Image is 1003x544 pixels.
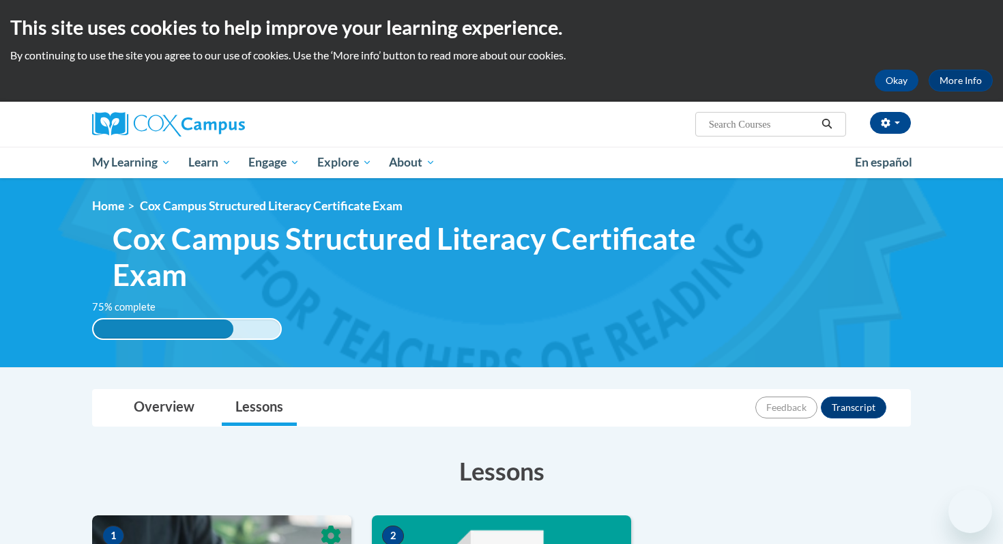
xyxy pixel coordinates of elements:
button: Account Settings [870,112,911,134]
a: Cox Campus [92,112,351,137]
iframe: Button to launch messaging window [948,489,992,533]
a: More Info [929,70,993,91]
input: Search Courses [708,116,817,132]
span: Engage [248,154,300,171]
a: My Learning [83,147,179,178]
button: Transcript [821,397,886,418]
label: 75% complete [92,300,171,315]
button: Feedback [755,397,817,418]
span: En español [855,155,912,169]
span: Learn [188,154,231,171]
img: Cox Campus [92,112,245,137]
a: Engage [239,147,308,178]
a: Home [92,199,124,213]
p: By continuing to use the site you agree to our use of cookies. Use the ‘More info’ button to read... [10,48,993,63]
a: About [381,147,445,178]
div: Main menu [72,147,931,178]
a: En español [846,148,921,177]
span: Cox Campus Structured Literacy Certificate Exam [113,220,722,293]
div: 75% complete [93,319,233,339]
h2: This site uses cookies to help improve your learning experience. [10,14,993,41]
span: Explore [317,154,372,171]
h3: Lessons [92,454,911,488]
span: About [389,154,435,171]
a: Lessons [222,390,297,426]
span: Cox Campus Structured Literacy Certificate Exam [140,199,403,213]
span: My Learning [92,154,171,171]
button: Search [817,116,837,132]
a: Learn [179,147,240,178]
a: Overview [120,390,208,426]
a: Explore [308,147,381,178]
button: Okay [875,70,918,91]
